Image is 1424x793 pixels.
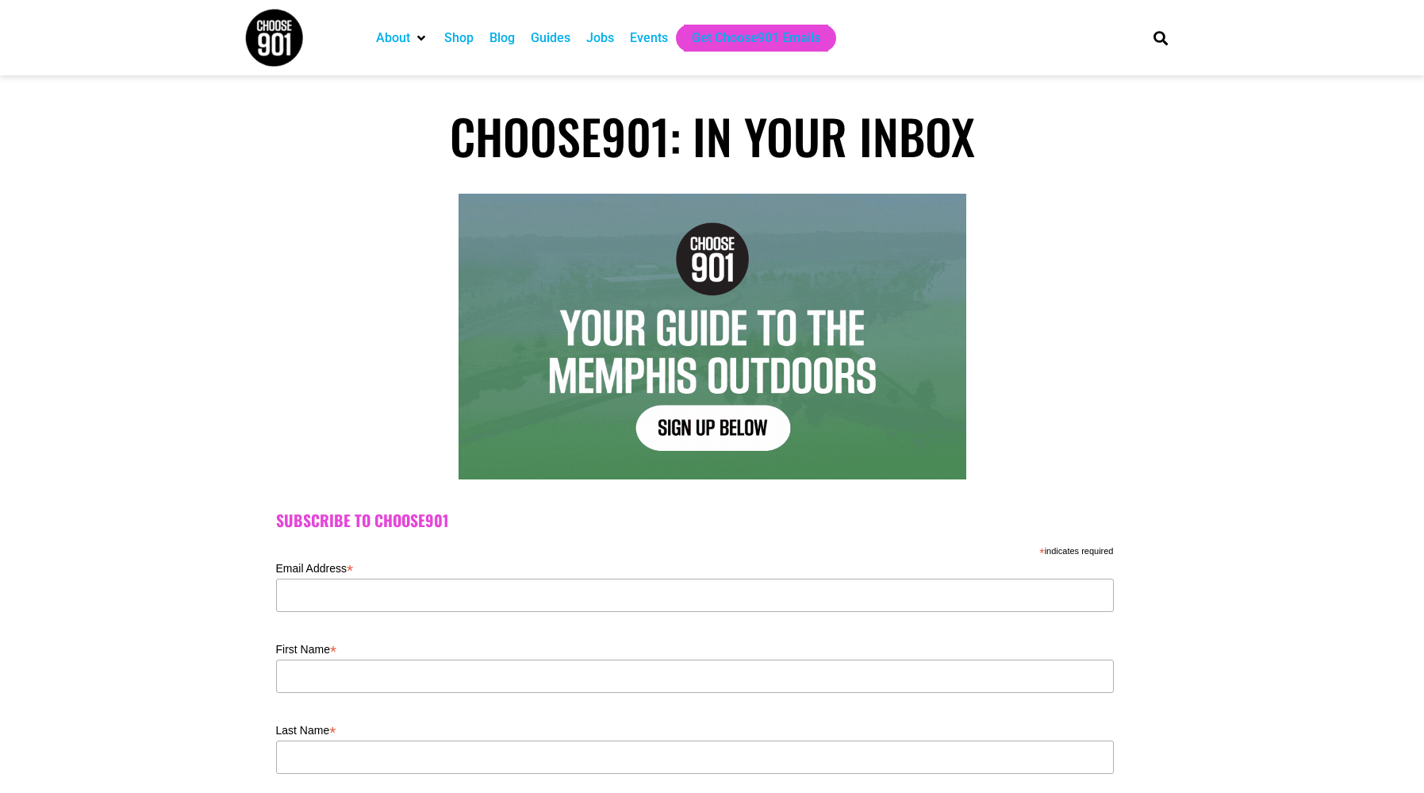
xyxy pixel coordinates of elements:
span: Shop [444,30,474,45]
span: Choose901: In Your Inbox [450,100,975,171]
a: Jobs [586,29,614,48]
span: Blog [489,30,515,45]
a: Events [630,29,668,48]
span: Guides [531,30,570,45]
span: Subscribe to Choose901 [276,509,449,532]
a: Shop [444,29,474,48]
span: Events [630,30,668,45]
a: Guides [531,29,570,48]
span: Last Name [276,724,330,737]
span: Get Choose901 Emails [692,30,820,45]
span: About [376,30,410,45]
span: Email Address [276,562,347,575]
a: Blog [489,29,515,48]
nav: Main nav [368,25,1127,52]
div: Search [1147,25,1173,51]
div: About [368,25,436,52]
span: indicates required [1045,546,1114,556]
a: About [376,29,410,48]
img: Text graphic with "Choose 901" logo. Reads: "7 Things to Do in Memphis This Week. Sign Up Below."... [459,194,966,479]
a: Get Choose901 Emails [692,29,820,48]
span: Jobs [586,30,614,45]
span: First Name [276,643,330,656]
